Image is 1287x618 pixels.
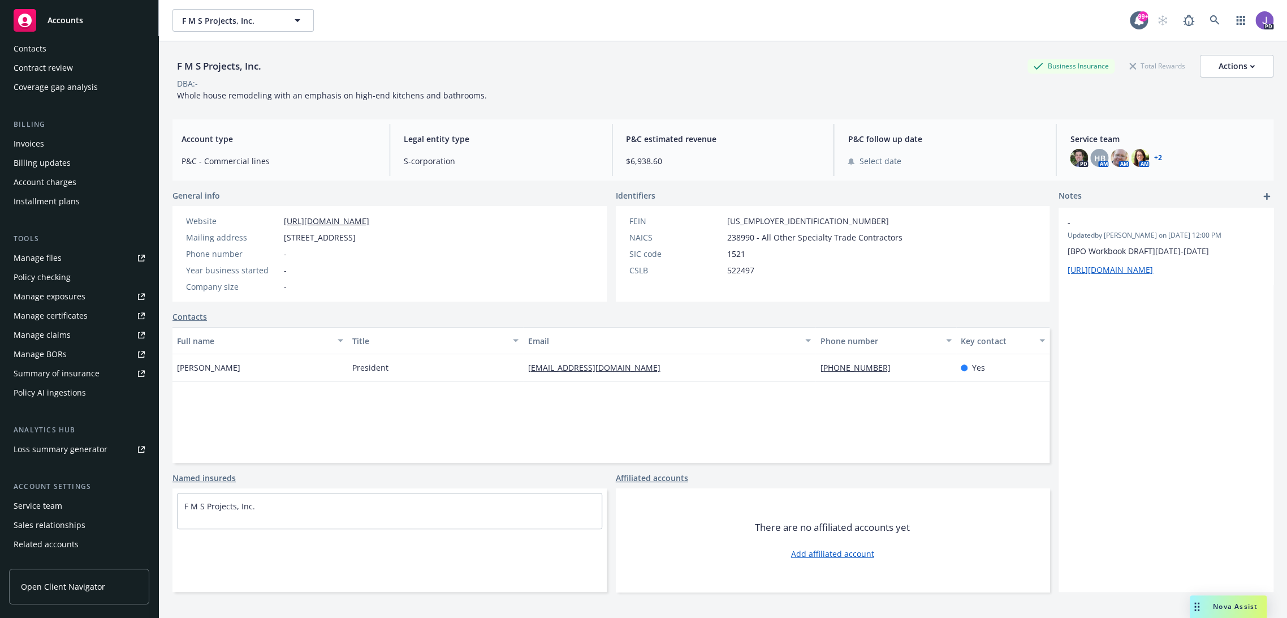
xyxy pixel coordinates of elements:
[184,501,255,512] a: F M S Projects, Inc.
[791,548,874,560] a: Add affiliated account
[1068,245,1264,257] p: [BPO Workbook DRAFT][DATE]-[DATE]
[1177,9,1200,32] a: Report a Bug
[1151,9,1174,32] a: Start snowing
[284,264,287,276] span: -
[182,155,376,167] span: P&C - Commercial lines
[9,192,149,211] a: Installment plans
[9,364,149,383] a: Summary of insurance
[404,133,598,145] span: Legal entity type
[1059,190,1082,203] span: Notes
[284,248,287,260] span: -
[172,59,266,74] div: F M S Projects, Inc.
[9,497,149,515] a: Service team
[1027,59,1115,73] div: Business Insurance
[9,345,149,363] a: Manage BORs
[629,248,723,260] div: SIC code
[626,133,820,145] span: P&C estimated revenue
[14,249,62,267] div: Manage files
[172,311,207,323] a: Contacts
[1068,230,1264,241] span: Updated by [PERSON_NAME] on [DATE] 12:00 PM
[14,307,88,325] div: Manage certificates
[14,535,79,553] div: Related accounts
[14,326,71,344] div: Manage claims
[523,327,815,354] button: Email
[14,345,67,363] div: Manage BORs
[1255,11,1273,29] img: photo
[186,215,279,227] div: Website
[9,440,149,458] a: Loss summary generator
[9,326,149,344] a: Manage claims
[14,154,71,172] div: Billing updates
[528,362,669,373] a: [EMAIL_ADDRESS][DOMAIN_NAME]
[14,440,107,458] div: Loss summary generator
[727,215,889,227] span: [US_EMPLOYER_IDENTIFICATION_NUMBER]
[9,287,149,306] a: Manage exposures
[404,155,598,167] span: S-corporation
[9,268,149,286] a: Policy checking
[1070,133,1264,145] span: Service team
[727,248,745,260] span: 1521
[1131,149,1149,167] img: photo
[177,78,198,89] div: DBA: -
[172,190,220,201] span: General info
[1068,217,1235,229] span: -
[9,233,149,244] div: Tools
[186,231,279,243] div: Mailing address
[352,362,388,374] span: President
[172,472,236,484] a: Named insureds
[172,9,314,32] button: F M S Projects, Inc.
[9,78,149,96] a: Coverage gap analysis
[820,362,899,373] a: [PHONE_NUMBER]
[177,335,331,347] div: Full name
[1260,190,1273,203] a: add
[9,424,149,436] div: Analytics hub
[284,231,356,243] span: [STREET_ADDRESS]
[626,155,820,167] span: $6,938.60
[528,335,798,347] div: Email
[1213,602,1258,611] span: Nova Assist
[727,231,902,243] span: 238990 - All Other Specialty Trade Contractors
[348,327,523,354] button: Title
[1070,149,1088,167] img: photo
[1068,264,1153,275] a: [URL][DOMAIN_NAME]
[848,133,1042,145] span: P&C follow up date
[14,497,62,515] div: Service team
[182,133,376,145] span: Account type
[186,264,279,276] div: Year business started
[956,327,1050,354] button: Key contact
[629,231,723,243] div: NAICS
[1059,208,1273,285] div: -Updatedby [PERSON_NAME] on [DATE] 12:00 PM[BPO Workbook DRAFT][DATE]-[DATE][URL][DOMAIN_NAME]
[47,16,83,25] span: Accounts
[859,155,901,167] span: Select date
[14,516,85,534] div: Sales relationships
[352,335,506,347] div: Title
[9,173,149,191] a: Account charges
[14,555,70,573] div: Client features
[14,364,100,383] div: Summary of insurance
[9,535,149,553] a: Related accounts
[14,135,44,153] div: Invoices
[172,327,348,354] button: Full name
[9,40,149,58] a: Contacts
[14,384,86,402] div: Policy AI ingestions
[9,249,149,267] a: Manage files
[1190,595,1267,618] button: Nova Assist
[1200,55,1273,78] button: Actions
[182,15,280,27] span: F M S Projects, Inc.
[616,190,655,201] span: Identifiers
[629,264,723,276] div: CSLB
[9,119,149,130] div: Billing
[177,90,487,101] span: Whole house remodeling with an emphasis on high-end kitchens and bathrooms.
[186,248,279,260] div: Phone number
[1124,59,1191,73] div: Total Rewards
[9,555,149,573] a: Client features
[14,173,76,191] div: Account charges
[9,59,149,77] a: Contract review
[1154,154,1161,161] a: +2
[820,335,939,347] div: Phone number
[21,581,105,593] span: Open Client Navigator
[9,384,149,402] a: Policy AI ingestions
[9,516,149,534] a: Sales relationships
[815,327,956,354] button: Phone number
